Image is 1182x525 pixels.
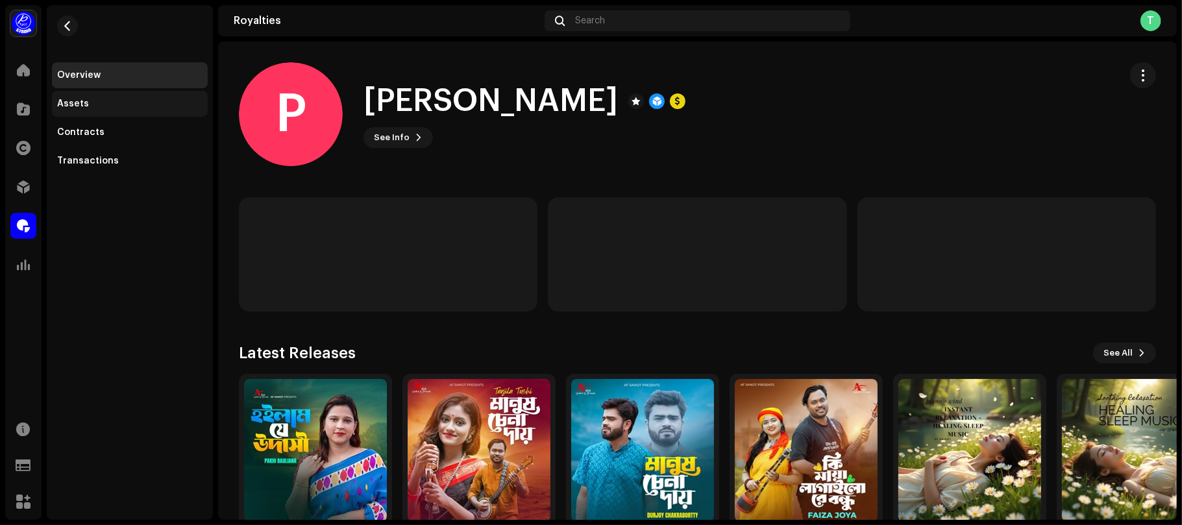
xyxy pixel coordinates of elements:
div: T [1140,10,1161,31]
span: See All [1103,340,1133,366]
re-m-nav-item: Assets [52,91,208,117]
div: Transactions [57,156,119,166]
div: Contracts [57,127,105,138]
button: See Info [363,127,433,148]
img: a1dd4b00-069a-4dd5-89ed-38fbdf7e908f [10,10,36,36]
img: 1cc1ac14-4fe0-4664-9ae4-4b5430195b97 [244,379,387,522]
h3: Latest Releases [239,343,356,363]
img: 64972d14-9589-45f9-8052-c060f13d6caa [735,379,878,522]
img: f3c72b56-237f-4d94-b3ee-81c17ed78610 [408,379,550,522]
h1: [PERSON_NAME] [363,80,618,122]
span: See Info [374,125,410,151]
span: Search [575,16,605,26]
button: See All [1093,343,1156,363]
div: P [239,62,343,166]
div: Royalties [234,16,539,26]
div: Overview [57,70,101,80]
img: 741a6427-61bf-417f-9b34-8adf0c8a8461 [571,379,714,522]
re-m-nav-item: Transactions [52,148,208,174]
div: Assets [57,99,89,109]
re-m-nav-item: Overview [52,62,208,88]
img: 6b209767-daec-4615-b36d-4ffc029e34d6 [898,379,1041,522]
re-m-nav-item: Contracts [52,119,208,145]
